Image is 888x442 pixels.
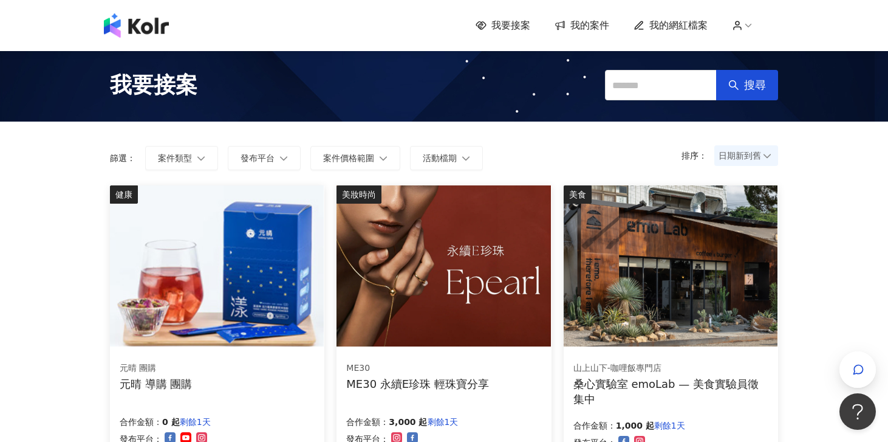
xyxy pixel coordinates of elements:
div: 山上山下-咖哩飯專門店 [573,362,768,375]
button: 搜尋 [716,70,778,100]
span: 案件類型 [158,153,192,163]
a: 我的案件 [555,19,609,32]
a: 我要接案 [476,19,530,32]
div: 健康 [110,185,138,204]
p: 合作金額： [346,415,389,429]
div: 桑心實驗室 emoLab — 美食實驗員徵集中 [573,376,768,407]
p: 剩餘1天 [428,415,459,429]
button: 活動檔期 [410,146,483,170]
span: search [728,80,739,91]
div: 美妝時尚 [336,185,381,204]
span: 發布平台 [241,153,275,163]
p: 0 起 [162,415,180,429]
div: 元晴 團購 [120,362,192,375]
button: 案件價格範圍 [310,146,400,170]
span: 我要接案 [110,70,197,100]
span: 我要接案 [491,19,530,32]
p: 篩選： [110,153,135,163]
div: ME30 永續E珍珠 輕珠寶分享 [346,376,489,392]
span: 搜尋 [744,78,766,92]
span: 我的網紅檔案 [649,19,708,32]
p: 合作金額： [120,415,162,429]
img: ME30 永續E珍珠 系列輕珠寶 [336,185,550,347]
img: 情緒食光實驗計畫 [564,185,777,347]
img: 漾漾神｜活力莓果康普茶沖泡粉 [110,185,324,347]
div: 元晴 導購 團購 [120,376,192,392]
div: 美食 [564,185,592,204]
span: 案件價格範圍 [323,153,374,163]
span: 我的案件 [570,19,609,32]
span: 活動檔期 [423,153,457,163]
img: logo [104,13,169,38]
button: 案件類型 [145,146,218,170]
p: 合作金額： [573,418,616,433]
p: 3,000 起 [389,415,427,429]
span: 日期新到舊 [719,147,774,165]
p: 1,000 起 [616,418,654,433]
p: 排序： [681,151,714,161]
a: 我的網紅檔案 [634,19,708,32]
button: 發布平台 [228,146,301,170]
p: 剩餘1天 [180,415,211,429]
div: ME30 [346,362,489,375]
iframe: Help Scout Beacon - Open [839,393,876,430]
p: 剩餘1天 [654,418,685,433]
